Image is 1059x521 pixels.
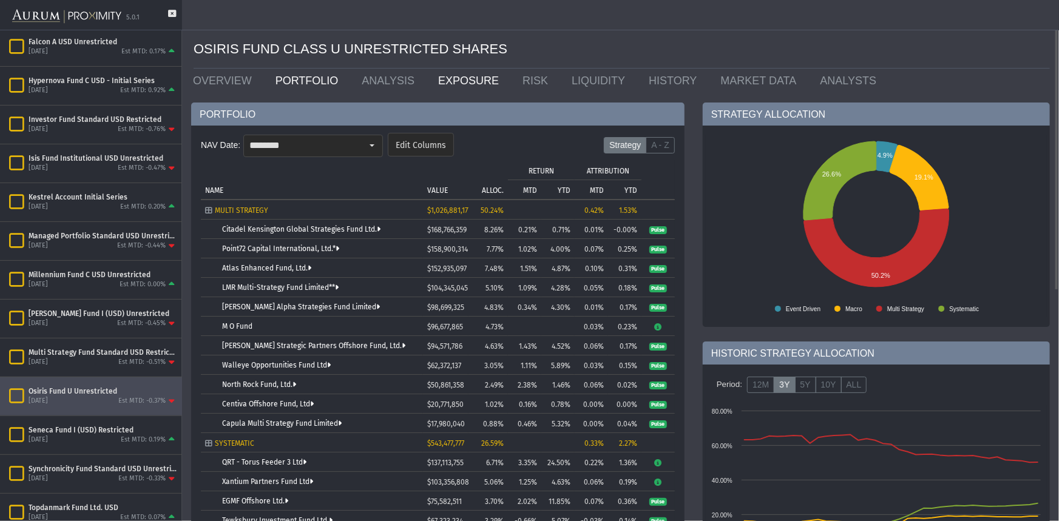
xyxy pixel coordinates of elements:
[949,306,979,312] text: Systematic
[649,361,667,369] a: Pulse
[575,297,608,317] td: 0.01%
[427,381,464,389] span: $50,861,358
[427,400,464,409] span: $20,771,850
[482,186,504,195] p: ALLOC.
[427,420,465,428] span: $17,980,040
[222,380,296,389] a: North Rock Fund, Ltd.
[523,186,537,195] p: MTD
[774,377,795,394] label: 3Y
[483,420,504,428] span: 0.88%
[29,47,48,56] div: [DATE]
[508,394,541,414] td: 0.16%
[649,265,667,274] span: Pulse
[712,443,733,449] text: 60.00%
[640,69,711,93] a: HISTORY
[484,478,504,486] span: 5.06%
[541,336,575,355] td: 4.52%
[712,512,733,519] text: 20.00%
[508,180,541,199] td: Column MTD
[121,47,166,56] div: Est MTD: 0.17%
[266,69,353,93] a: PORTFOLIO
[29,76,177,86] div: Hypernova Fund C USD - Initial Series
[29,86,48,95] div: [DATE]
[427,439,464,448] span: $543,477,777
[118,125,166,134] div: Est MTD: -0.76%
[484,303,504,312] span: 4.83%
[579,439,604,448] div: 0.33%
[558,186,570,195] p: YTD
[649,246,667,254] span: Pulse
[712,408,733,415] text: 80.00%
[29,435,48,445] div: [DATE]
[624,186,637,195] p: YTD
[427,361,461,370] span: $62,372,137
[608,355,641,375] td: 0.15%
[222,283,339,292] a: LMR Multi-Strategy Fund Limited**
[641,160,675,199] td: Column
[118,474,166,483] div: Est MTD: -0.33%
[915,173,933,181] text: 19.1%
[485,381,504,389] span: 2.49%
[222,458,306,466] a: QRT - Torus Feeder 3 Ltd
[529,167,554,175] p: RETURN
[117,319,166,328] div: Est MTD: -0.45%
[486,323,504,331] span: 4.73%
[508,258,541,278] td: 1.51%
[485,264,504,273] span: 7.48%
[427,459,464,467] span: $137,113,755
[486,284,504,292] span: 5.10%
[604,137,646,154] label: Strategy
[513,69,563,93] a: RISK
[486,459,504,467] span: 6.71%
[508,297,541,317] td: 0.34%
[575,414,608,433] td: 0.00%
[29,464,177,474] div: Synchronicity Fund Standard USD Unrestricted
[427,186,448,195] p: VALUE
[423,160,469,199] td: Column VALUE
[117,241,166,250] div: Est MTD: -0.44%
[353,69,429,93] a: ANALYSIS
[427,264,467,273] span: $152,935,097
[121,435,166,445] div: Est MTD: 0.19%
[712,69,811,93] a: MARKET DATA
[222,477,313,486] a: Xantium Partners Fund Ltd
[120,86,166,95] div: Est MTD: 0.92%
[608,491,641,511] td: 0.36%
[29,425,177,435] div: Seneca Fund I (USD) Restricted
[871,272,890,279] text: 50.2%
[29,280,48,289] div: [DATE]
[481,206,504,215] span: 50.24%
[608,239,641,258] td: 0.25%
[612,439,637,448] div: 2.27%
[29,386,177,396] div: Osiris Fund U Unrestricted
[508,336,541,355] td: 1.43%
[427,284,468,292] span: $104,345,045
[575,278,608,297] td: 0.05%
[575,258,608,278] td: 0.10%
[508,239,541,258] td: 1.02%
[541,472,575,491] td: 4.63%
[608,472,641,491] td: 0.19%
[649,244,667,253] a: Pulse
[575,491,608,511] td: 0.07%
[427,478,469,486] span: $103,356,808
[29,231,177,241] div: Managed Portfolio Standard USD Unrestricted
[508,278,541,297] td: 1.09%
[508,375,541,394] td: 2.38%
[646,137,675,154] label: A - Z
[201,160,423,199] td: Column NAME
[126,13,140,22] div: 5.0.1
[608,297,641,317] td: 0.17%
[469,160,508,199] td: Column ALLOC.
[608,278,641,297] td: 0.18%
[484,226,504,234] span: 8.26%
[887,306,924,312] text: Multi Strategy
[29,397,48,406] div: [DATE]
[427,245,468,254] span: $158,900,314
[575,239,608,258] td: 0.07%
[29,474,48,483] div: [DATE]
[29,503,177,513] div: Topdanmark Fund Ltd. USD
[222,322,252,331] a: M O Fund
[427,342,462,351] span: $94,571,786
[649,362,667,371] span: Pulse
